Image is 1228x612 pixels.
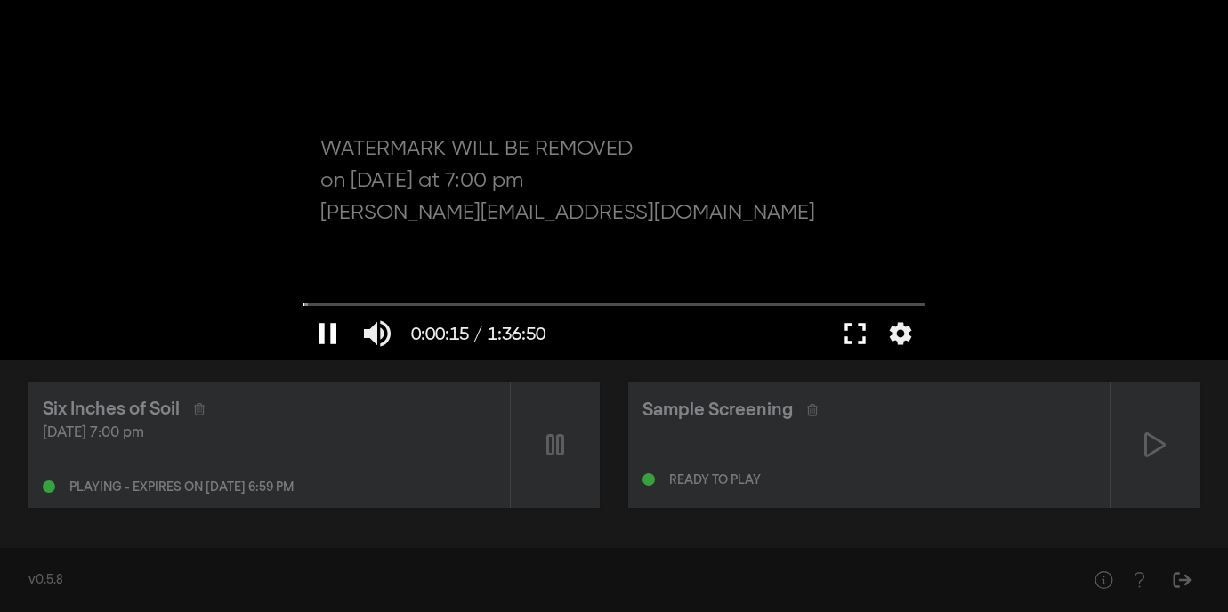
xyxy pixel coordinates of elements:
button: Pause [303,307,352,360]
div: [DATE] 7:00 pm [43,423,496,444]
button: Mute [352,307,402,360]
button: Sign Out [1164,562,1200,598]
div: Sample Screening [642,397,793,423]
button: Help [1086,562,1121,598]
div: Playing - expires on [DATE] 6:59 pm [69,481,294,494]
button: More settings [880,307,921,360]
div: Six Inches of Soil [43,396,180,423]
button: Help [1121,562,1157,598]
button: Full screen [830,307,880,360]
button: 0:00:15 / 1:36:50 [402,307,554,360]
div: v0.5.8 [28,571,1050,590]
div: Ready to play [669,474,761,487]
